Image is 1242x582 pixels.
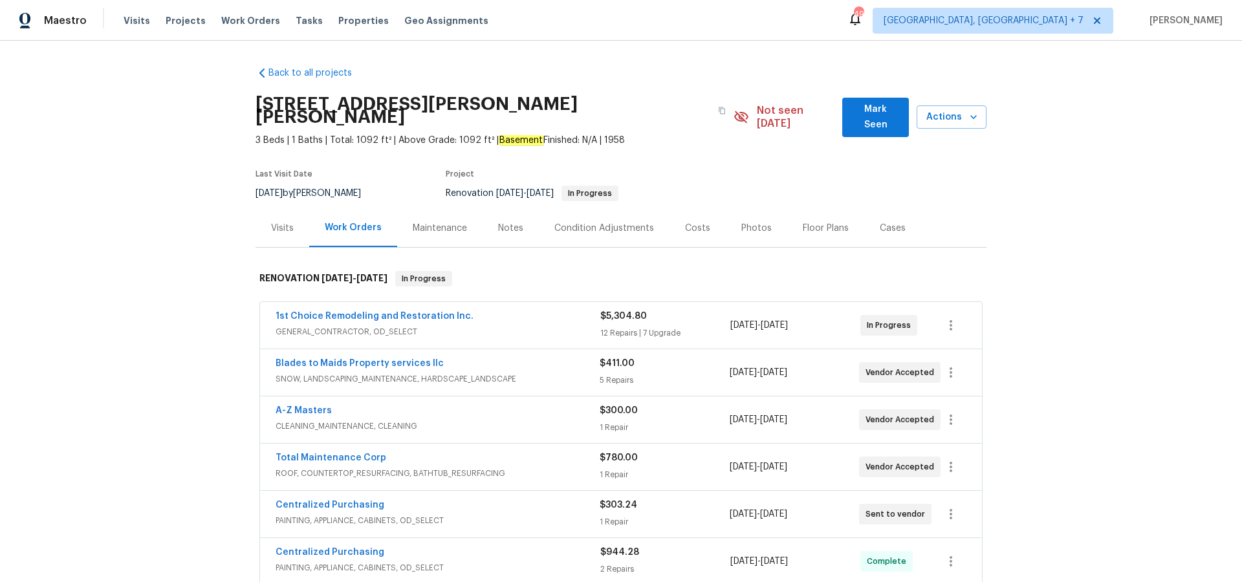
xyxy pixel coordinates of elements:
a: Back to all projects [256,67,380,80]
a: Total Maintenance Corp [276,453,386,462]
span: [DATE] [761,321,788,330]
span: Mark Seen [853,102,899,133]
div: Notes [498,222,523,235]
div: 1 Repair [600,421,729,434]
span: - [321,274,387,283]
h6: RENOVATION [259,271,387,286]
span: Last Visit Date [256,170,312,178]
span: In Progress [397,272,451,285]
em: Basement [499,135,543,145]
span: [DATE] [730,462,757,471]
span: [PERSON_NAME] [1144,14,1223,27]
button: Mark Seen [842,98,909,137]
div: RENOVATION [DATE]-[DATE]In Progress [256,258,986,299]
span: - [730,366,787,379]
span: $300.00 [600,406,638,415]
div: Condition Adjustments [554,222,654,235]
span: CLEANING_MAINTENANCE, CLEANING [276,420,600,433]
span: [DATE] [496,189,523,198]
span: [DATE] [760,415,787,424]
span: - [730,413,787,426]
div: 12 Repairs | 7 Upgrade [600,327,730,339]
span: Vendor Accepted [866,366,939,379]
a: A-Z Masters [276,406,332,415]
span: [DATE] [256,189,283,198]
div: by [PERSON_NAME] [256,186,376,201]
span: ROOF, COUNTERTOP_RESURFACING, BATHTUB_RESURFACING [276,467,600,480]
button: Copy Address [710,99,734,122]
div: 1 Repair [600,468,729,481]
span: Sent to vendor [866,508,930,521]
div: Photos [741,222,772,235]
span: $5,304.80 [600,312,647,321]
span: PAINTING, APPLIANCE, CABINETS, OD_SELECT [276,514,600,527]
span: 3 Beds | 1 Baths | Total: 1092 ft² | Above Grade: 1092 ft² | Finished: N/A | 1958 [256,134,734,147]
span: Actions [927,109,976,125]
span: Work Orders [221,14,280,27]
button: Actions [917,105,986,129]
div: 49 [854,8,863,21]
span: Tasks [296,16,323,25]
div: Work Orders [325,221,382,234]
span: [DATE] [730,321,757,330]
span: GENERAL_CONTRACTOR, OD_SELECT [276,325,600,338]
span: [DATE] [730,510,757,519]
span: SNOW, LANDSCAPING_MAINTENANCE, HARDSCAPE_LANDSCAPE [276,372,600,385]
a: Blades to Maids Property services llc [276,359,444,368]
span: Complete [867,555,911,568]
span: $780.00 [600,453,638,462]
span: Vendor Accepted [866,460,939,473]
div: Floor Plans [803,222,849,235]
a: Centralized Purchasing [276,548,384,557]
span: Not seen [DATE] [757,104,835,130]
span: [GEOGRAPHIC_DATA], [GEOGRAPHIC_DATA] + 7 [884,14,1084,27]
span: In Progress [563,189,617,197]
span: Vendor Accepted [866,413,939,426]
span: - [730,460,787,473]
span: $411.00 [600,359,635,368]
a: 1st Choice Remodeling and Restoration Inc. [276,312,474,321]
span: [DATE] [760,510,787,519]
span: - [730,508,787,521]
span: Project [446,170,474,178]
span: - [730,555,788,568]
span: [DATE] [527,189,554,198]
span: $944.28 [600,548,639,557]
div: Costs [685,222,710,235]
div: 5 Repairs [600,374,729,387]
span: $303.24 [600,501,637,510]
span: [DATE] [356,274,387,283]
span: Projects [166,14,206,27]
span: [DATE] [730,557,757,566]
span: [DATE] [761,557,788,566]
span: - [496,189,554,198]
div: Cases [880,222,906,235]
span: Geo Assignments [404,14,488,27]
span: - [730,319,788,332]
span: PAINTING, APPLIANCE, CABINETS, OD_SELECT [276,561,600,574]
span: [DATE] [730,368,757,377]
span: Properties [338,14,389,27]
a: Centralized Purchasing [276,501,384,510]
div: 2 Repairs [600,563,730,576]
span: [DATE] [730,415,757,424]
span: [DATE] [760,368,787,377]
span: In Progress [867,319,916,332]
h2: [STREET_ADDRESS][PERSON_NAME][PERSON_NAME] [256,98,710,124]
div: Maintenance [413,222,467,235]
span: [DATE] [321,274,353,283]
span: Renovation [446,189,618,198]
div: Visits [271,222,294,235]
span: Visits [124,14,150,27]
span: Maestro [44,14,87,27]
span: [DATE] [760,462,787,471]
div: 1 Repair [600,515,729,528]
